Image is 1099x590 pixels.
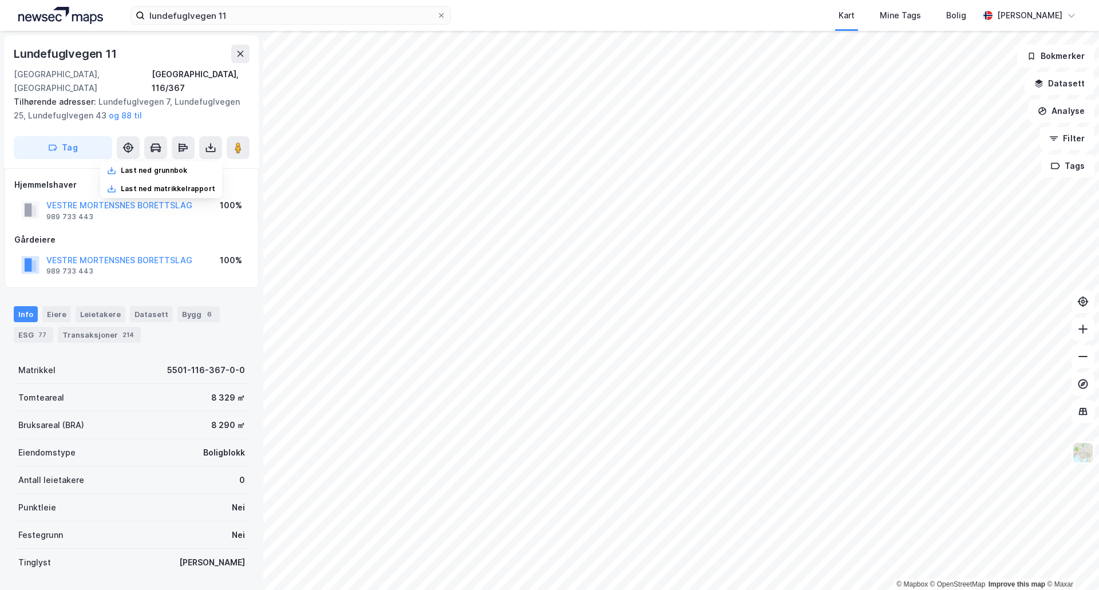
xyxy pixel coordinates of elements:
div: Lundefuglvegen 11 [14,45,119,63]
div: [PERSON_NAME] [997,9,1062,22]
div: Datasett [130,306,173,322]
div: ESG [14,327,53,343]
a: Mapbox [896,580,928,588]
input: Søk på adresse, matrikkel, gårdeiere, leietakere eller personer [145,7,437,24]
div: 8 290 ㎡ [211,418,245,432]
div: 5501-116-367-0-0 [167,363,245,377]
div: Mine Tags [880,9,921,22]
div: 100% [220,199,242,212]
img: logo.a4113a55bc3d86da70a041830d287a7e.svg [18,7,103,24]
div: 989 733 443 [46,212,93,221]
button: Bokmerker [1017,45,1094,68]
div: Nei [232,501,245,514]
div: Boligblokk [203,446,245,460]
div: 8 329 ㎡ [211,391,245,405]
div: Bygg [177,306,220,322]
button: Analyse [1028,100,1094,122]
div: 77 [36,329,49,340]
div: Gårdeiere [14,233,249,247]
button: Filter [1039,127,1094,150]
div: [GEOGRAPHIC_DATA], 116/367 [152,68,250,95]
div: Eiendomstype [18,446,76,460]
div: 6 [204,308,215,320]
div: Punktleie [18,501,56,514]
button: Tag [14,136,112,159]
div: Nei [232,528,245,542]
div: Kontrollprogram for chat [1042,535,1099,590]
div: Transaksjoner [58,327,141,343]
div: Tinglyst [18,556,51,569]
div: Antall leietakere [18,473,84,487]
div: 100% [220,254,242,267]
a: Improve this map [989,580,1045,588]
span: Tilhørende adresser: [14,97,98,106]
div: [PERSON_NAME] [179,556,245,569]
div: Tomteareal [18,391,64,405]
div: [GEOGRAPHIC_DATA], [GEOGRAPHIC_DATA] [14,68,152,95]
div: Last ned grunnbok [121,166,187,175]
div: Leietakere [76,306,125,322]
button: Tags [1041,155,1094,177]
div: Festegrunn [18,528,63,542]
div: Info [14,306,38,322]
div: Kart [839,9,855,22]
div: Bruksareal (BRA) [18,418,84,432]
img: Z [1072,442,1094,464]
div: Last ned matrikkelrapport [121,184,215,193]
div: Matrikkel [18,363,56,377]
div: Bolig [946,9,966,22]
div: Hjemmelshaver [14,178,249,192]
div: 0 [239,473,245,487]
div: 214 [120,329,136,340]
div: Eiere [42,306,71,322]
a: OpenStreetMap [930,580,986,588]
div: 989 733 443 [46,267,93,276]
div: Lundefuglvegen 7, Lundefuglvegen 25, Lundefuglvegen 43 [14,95,240,122]
iframe: Chat Widget [1042,535,1099,590]
button: Datasett [1025,72,1094,95]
